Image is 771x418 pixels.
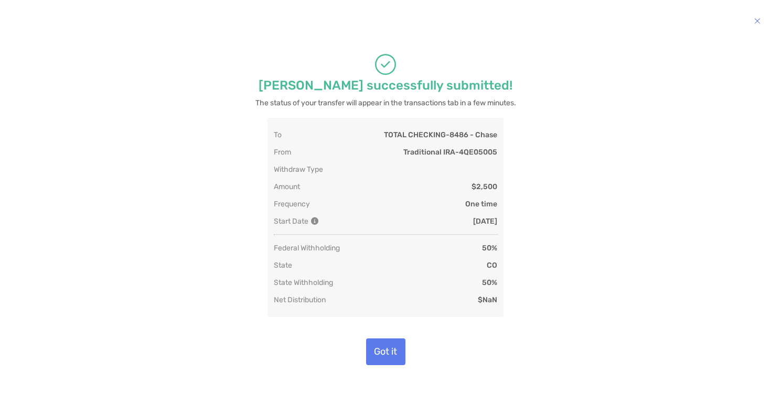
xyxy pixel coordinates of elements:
p: 50% [482,244,497,252]
p: Traditional IRA - 4QE05005 [403,148,497,157]
p: Net Distribution [274,295,326,304]
p: Frequency [274,200,310,208]
p: Start Date [274,217,317,226]
p: The status of your transfer will appear in the transactions tab in a few minutes. [255,96,516,109]
p: CO [487,261,497,270]
p: [PERSON_NAME] successfully submitted! [259,79,512,92]
p: $2,500 [472,182,497,191]
p: One time [465,200,497,208]
button: Got it [366,338,405,365]
p: From [274,148,291,157]
p: Federal Withholding [274,244,340,252]
p: [DATE] [473,217,497,226]
p: TOTAL CHECKING - 8486 - Chase [384,130,497,139]
p: $NaN [478,295,497,304]
p: State [274,261,292,270]
p: Amount [274,182,300,191]
p: To [274,130,282,139]
p: 50% [482,278,497,287]
p: Withdraw Type [274,165,323,174]
p: State Withholding [274,278,333,287]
